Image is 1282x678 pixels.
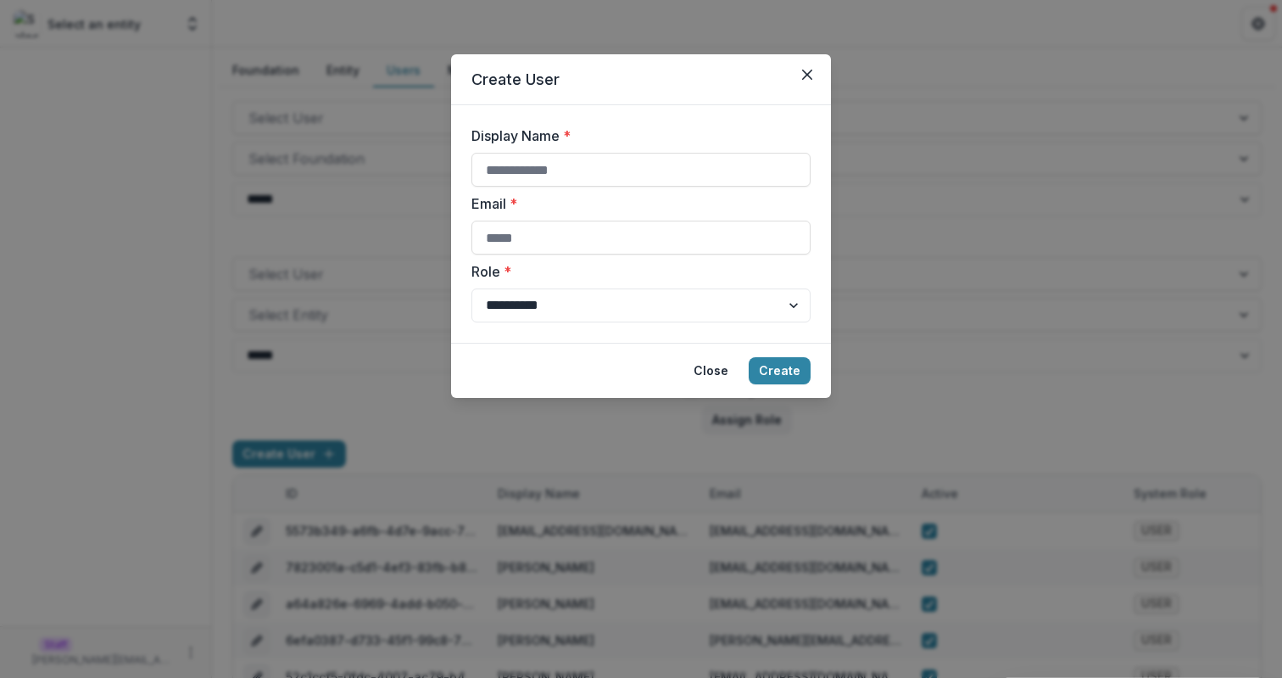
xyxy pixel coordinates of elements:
[471,261,800,282] label: Role
[451,54,831,105] header: Create User
[794,61,821,88] button: Close
[749,357,811,384] button: Create
[471,126,800,146] label: Display Name
[471,193,800,214] label: Email
[683,357,739,384] button: Close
